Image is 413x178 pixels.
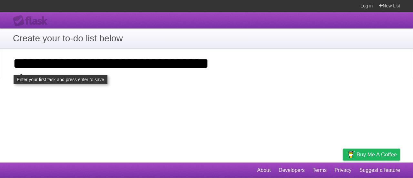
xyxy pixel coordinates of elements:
img: Buy me a coffee [346,149,355,160]
a: Developers [278,164,305,176]
h1: Create your to-do list below [13,32,400,45]
a: Privacy [335,164,351,176]
a: Terms [313,164,327,176]
a: Suggest a feature [359,164,400,176]
a: Buy me a coffee [343,149,400,161]
div: Flask [13,15,52,27]
span: Buy me a coffee [357,149,397,160]
a: About [257,164,271,176]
